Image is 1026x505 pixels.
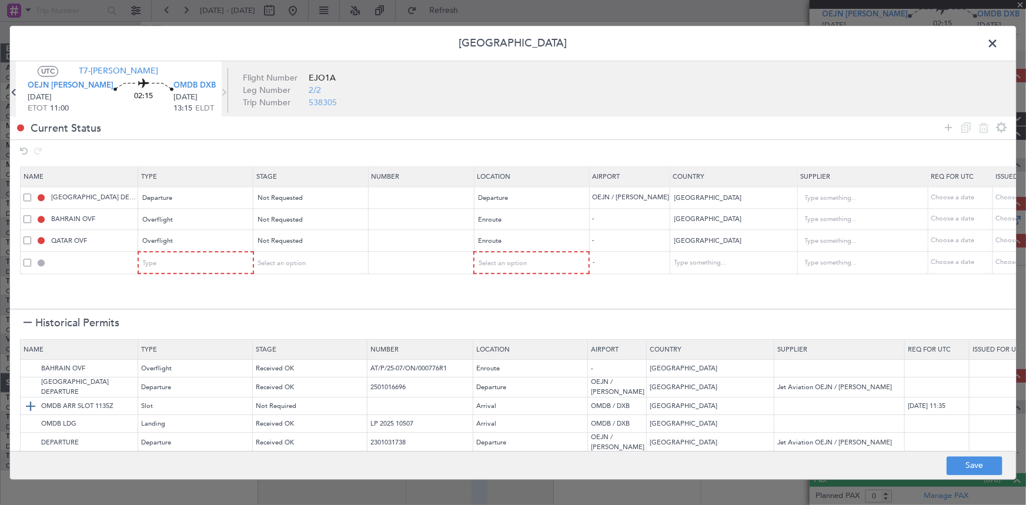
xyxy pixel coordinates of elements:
button: Save [947,456,1002,475]
td: [DATE] 11:35 [905,397,970,415]
span: Supplier [801,172,831,181]
div: Choose a date [931,258,992,268]
div: Choose a date [931,215,992,225]
header: [GEOGRAPHIC_DATA] [10,26,1016,61]
div: Choose a date [931,193,992,203]
input: Type something... [805,255,911,272]
span: Req For Utc [931,172,974,181]
input: Type something... [805,233,911,250]
th: Req For Utc [905,340,970,360]
div: Choose a date [931,236,992,246]
input: Type something... [805,189,911,207]
input: Type something... [805,211,911,229]
td: Jet Aviation OEJN / [PERSON_NAME] [774,377,905,397]
th: Supplier [774,340,905,360]
td: Jet Aviation OEJN / [PERSON_NAME] [774,433,905,453]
